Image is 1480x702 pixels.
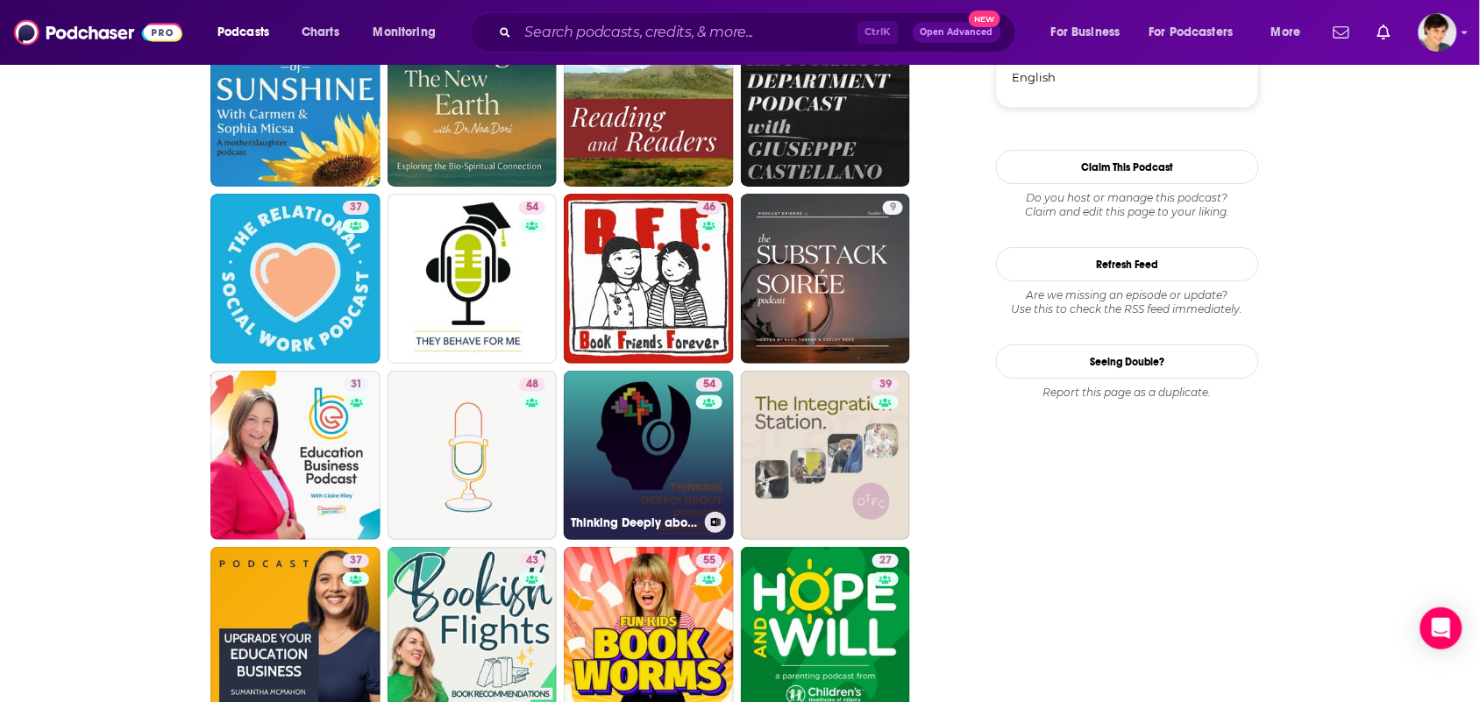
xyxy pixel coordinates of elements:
[696,201,722,215] a: 46
[217,20,269,45] span: Podcasts
[388,371,558,541] a: 48
[741,371,911,541] a: 39
[1138,18,1259,46] button: open menu
[344,378,369,392] a: 31
[996,386,1259,400] div: Report this page as a duplicate.
[1039,18,1142,46] button: open menu
[872,554,899,568] a: 27
[1271,20,1301,45] span: More
[526,552,538,570] span: 43
[519,201,545,215] a: 54
[350,552,362,570] span: 37
[350,199,362,216] span: 37
[1419,13,1457,52] span: Logged in as bethwouldknow
[996,247,1259,281] button: Refresh Feed
[1327,18,1356,47] a: Show notifications dropdown
[388,194,558,364] a: 54
[741,194,911,364] a: 9
[1419,13,1457,52] img: User Profile
[564,371,734,541] a: 54Thinking Deeply about Primary Education
[343,554,369,568] a: 37
[1419,13,1457,52] button: Show profile menu
[696,378,722,392] a: 54
[1013,70,1116,84] div: English
[872,378,899,392] a: 39
[374,20,436,45] span: Monitoring
[343,201,369,215] a: 37
[571,515,698,530] h3: Thinking Deeply about Primary Education
[1370,18,1398,47] a: Show notifications dropdown
[564,194,734,364] a: 46
[696,554,722,568] a: 55
[857,21,899,44] span: Ctrl K
[741,18,911,188] a: 57
[564,18,734,188] a: 30
[1051,20,1121,45] span: For Business
[290,18,350,46] a: Charts
[210,18,381,188] a: 28
[913,22,1001,43] button: Open AdvancedNew
[703,552,715,570] span: 55
[351,376,362,394] span: 31
[996,288,1259,316] div: Are we missing an episode or update? Use this to check the RSS feed immediately.
[703,199,715,216] span: 46
[205,18,292,46] button: open menu
[302,20,339,45] span: Charts
[996,150,1259,184] button: Claim This Podcast
[996,344,1259,379] a: Seeing Double?
[14,16,182,49] img: Podchaser - Follow, Share and Rate Podcasts
[969,11,1000,27] span: New
[210,194,381,364] a: 37
[526,376,538,394] span: 48
[890,199,896,216] span: 9
[526,199,538,216] span: 54
[210,371,381,541] a: 31
[1149,20,1234,45] span: For Podcasters
[883,201,903,215] a: 9
[1259,18,1323,46] button: open menu
[361,18,459,46] button: open menu
[519,554,545,568] a: 43
[996,191,1259,219] div: Claim and edit this page to your liking.
[518,18,857,46] input: Search podcasts, credits, & more...
[703,376,715,394] span: 54
[487,12,1033,53] div: Search podcasts, credits, & more...
[879,552,892,570] span: 27
[921,28,993,37] span: Open Advanced
[996,191,1259,205] span: Do you host or manage this podcast?
[879,376,892,394] span: 39
[1420,607,1462,649] div: Open Intercom Messenger
[519,378,545,392] a: 48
